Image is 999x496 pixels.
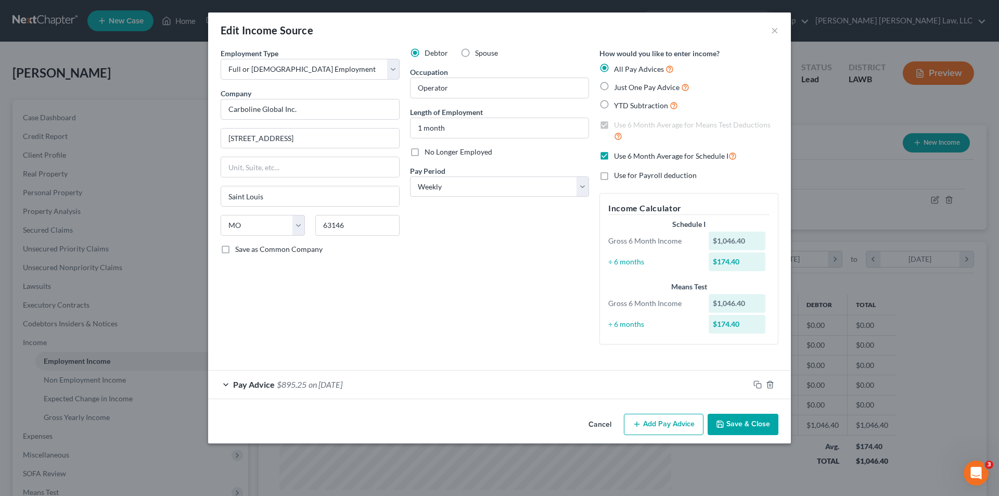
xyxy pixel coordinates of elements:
span: Use for Payroll deduction [614,171,697,180]
span: No Longer Employed [425,147,492,156]
span: Use 6 Month Average for Schedule I [614,151,728,160]
span: YTD Subtraction [614,101,668,110]
label: Occupation [410,67,448,78]
span: on [DATE] [309,379,342,389]
div: ÷ 6 months [603,319,703,329]
div: Edit Income Source [221,23,313,37]
span: Spouse [475,48,498,57]
div: Gross 6 Month Income [603,236,703,246]
h5: Income Calculator [608,202,770,215]
button: Add Pay Advice [624,414,703,436]
input: ex: 2 years [411,118,588,138]
span: Just One Pay Advice [614,83,680,92]
span: Employment Type [221,49,278,58]
div: $1,046.40 [709,232,766,250]
div: Schedule I [608,219,770,230]
input: Unit, Suite, etc... [221,157,399,177]
button: × [771,24,778,36]
span: 3 [985,461,993,469]
input: Enter city... [221,186,399,206]
input: -- [411,78,588,98]
span: Use 6 Month Average for Means Test Deductions [614,120,771,129]
button: Cancel [580,415,620,436]
input: Search company by name... [221,99,400,120]
span: $895.25 [277,379,306,389]
div: $1,046.40 [709,294,766,313]
div: $174.40 [709,315,766,334]
label: How would you like to enter income? [599,48,720,59]
button: Save & Close [708,414,778,436]
span: Pay Advice [233,379,275,389]
span: Save as Common Company [235,245,323,253]
span: Company [221,89,251,98]
input: Enter zip... [315,215,400,236]
label: Length of Employment [410,107,483,118]
input: Enter address... [221,129,399,148]
div: Means Test [608,282,770,292]
span: Pay Period [410,167,445,175]
span: All Pay Advices [614,65,664,73]
span: Debtor [425,48,448,57]
div: $174.40 [709,252,766,271]
div: Gross 6 Month Income [603,298,703,309]
iframe: Intercom live chat [964,461,989,486]
div: ÷ 6 months [603,257,703,267]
